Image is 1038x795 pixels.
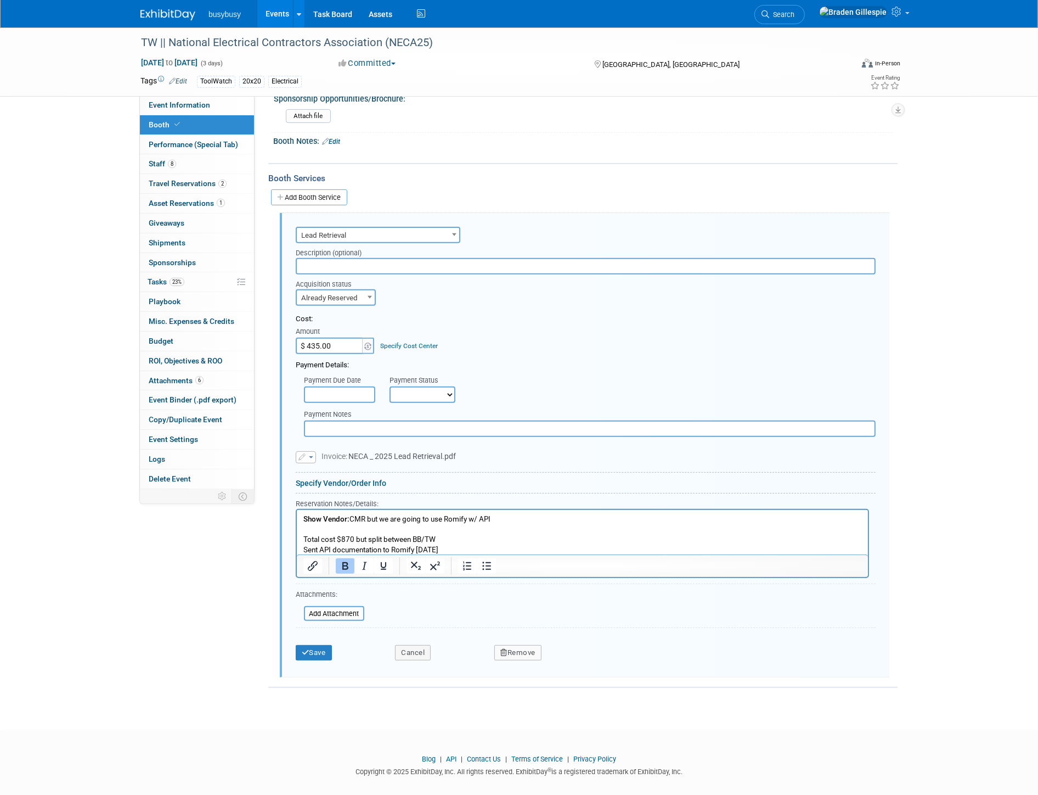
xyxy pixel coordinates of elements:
[870,75,900,81] div: Event Rating
[268,76,302,87] div: Electrical
[754,5,805,24] a: Search
[296,498,869,509] div: Reservation Notes/Details:
[218,180,227,188] span: 2
[268,172,898,184] div: Booth Services
[7,5,53,13] b: Show Vendor:
[296,479,386,488] a: Specify Vendor/Order Info
[458,755,465,763] span: |
[140,351,254,371] a: ROI, Objectives & ROO
[271,189,347,205] a: Add Booth Service
[602,60,740,69] span: [GEOGRAPHIC_DATA], [GEOGRAPHIC_DATA]
[787,57,900,74] div: Event Format
[426,558,444,574] button: Superscript
[140,135,254,154] a: Performance (Special Tab)
[336,558,354,574] button: Bold
[381,342,438,350] a: Specify Cost Center
[140,312,254,331] a: Misc. Expenses & Credits
[322,138,340,145] a: Edit
[296,275,379,289] div: Acquisition status
[303,558,322,574] button: Insert/edit link
[875,59,900,68] div: In-Person
[149,219,184,227] span: Giveaways
[458,558,477,574] button: Numbered list
[374,558,393,574] button: Underline
[148,277,184,286] span: Tasks
[195,376,204,384] span: 6
[197,76,235,87] div: ToolWatch
[140,371,254,390] a: Attachments6
[149,435,198,444] span: Event Settings
[769,10,794,19] span: Search
[140,410,254,429] a: Copy/Duplicate Event
[446,755,456,763] a: API
[296,354,876,371] div: Payment Details:
[140,115,254,135] a: Booth
[149,100,210,109] span: Event Information
[573,755,616,763] a: Privacy Policy
[511,755,563,763] a: Terms of Service
[174,121,180,127] i: Booth reservation complete
[7,4,565,46] p: CMR but we are going to use Romify w/ API Total cost $870 but split between BB/TW Sent API docume...
[217,199,225,207] span: 1
[437,755,444,763] span: |
[140,253,254,272] a: Sponsorships
[296,243,876,258] div: Description (optional)
[149,395,236,404] span: Event Binder (.pdf export)
[140,332,254,351] a: Budget
[149,415,222,424] span: Copy/Duplicate Event
[6,4,566,46] body: Rich Text Area. Press ALT-0 for help.
[321,452,348,461] span: Invoice:
[297,510,868,555] iframe: Rich Text Area
[140,154,254,173] a: Staff8
[239,76,264,87] div: 20x20
[208,10,241,19] span: busybusy
[422,755,436,763] a: Blog
[149,238,185,247] span: Shipments
[149,455,165,463] span: Logs
[335,58,400,69] button: Committed
[149,317,234,326] span: Misc. Expenses & Credits
[149,376,204,385] span: Attachments
[297,290,375,306] span: Already Reserved
[149,159,176,168] span: Staff
[213,489,232,503] td: Personalize Event Tab Strip
[140,292,254,311] a: Playbook
[140,272,254,292] a: Tasks23%
[140,75,187,88] td: Tags
[407,558,425,574] button: Subscript
[274,91,893,104] div: Sponsorship Opportunities/Brochure:
[297,228,459,243] span: Lead Retrieval
[149,356,222,365] span: ROI, Objectives & ROO
[819,6,887,18] img: Braden Gillespie
[200,60,223,67] span: (3 days)
[395,645,431,660] button: Cancel
[149,179,227,188] span: Travel Reservations
[140,233,254,253] a: Shipments
[149,140,238,149] span: Performance (Special Tab)
[149,258,196,267] span: Sponsorships
[170,278,184,286] span: 23%
[149,199,225,208] span: Asset Reservations
[503,755,510,763] span: |
[140,194,254,213] a: Asset Reservations1
[140,174,254,193] a: Travel Reservations2
[140,96,254,115] a: Event Information
[321,452,456,461] span: NECA _ 2025 Lead Retrieval.pdf
[164,58,174,67] span: to
[149,337,173,345] span: Budget
[355,558,374,574] button: Italic
[296,327,375,338] div: Amount
[140,430,254,449] a: Event Settings
[149,297,180,306] span: Playbook
[140,214,254,233] a: Giveaways
[296,645,332,660] button: Save
[296,289,376,306] span: Already Reserved
[149,120,182,129] span: Booth
[296,590,364,602] div: Attachments:
[137,33,836,53] div: TW || National Electrical Contractors Association (NECA25)
[169,77,187,85] a: Edit
[296,227,460,243] span: Lead Retrieval
[232,489,255,503] td: Toggle Event Tabs
[494,645,541,660] button: Remove
[304,376,373,387] div: Payment Due Date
